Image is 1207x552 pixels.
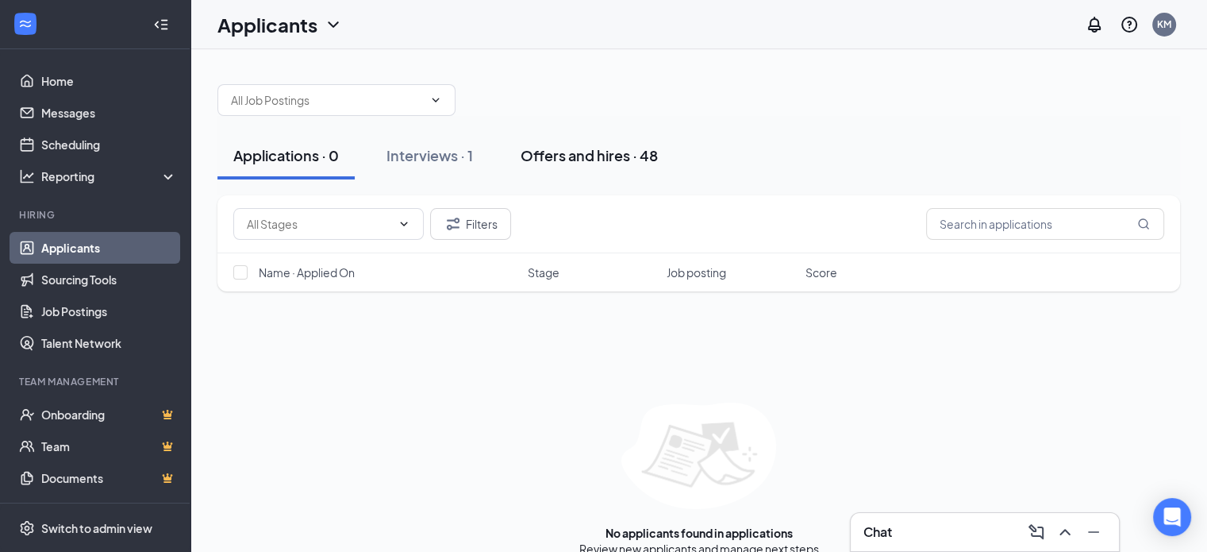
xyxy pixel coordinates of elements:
[430,208,511,240] button: Filter Filters
[429,94,442,106] svg: ChevronDown
[41,494,177,526] a: SurveysCrown
[1137,218,1150,230] svg: MagnifyingGlass
[1055,523,1074,542] svg: ChevronUp
[41,430,177,462] a: TeamCrown
[259,264,355,280] span: Name · Applied On
[41,65,177,97] a: Home
[41,399,177,430] a: OnboardingCrown
[247,215,391,233] input: All Stages
[153,17,169,33] svg: Collapse
[19,375,174,388] div: Team Management
[1085,15,1104,34] svg: Notifications
[805,264,837,280] span: Score
[1052,519,1078,545] button: ChevronUp
[233,145,339,165] div: Applications · 0
[386,145,473,165] div: Interviews · 1
[398,218,410,230] svg: ChevronDown
[41,520,152,536] div: Switch to admin view
[621,403,776,509] img: empty-state
[19,208,174,222] div: Hiring
[1157,17,1171,31] div: KM
[41,462,177,494] a: DocumentsCrown
[863,523,892,541] h3: Chat
[1027,523,1046,542] svg: ComposeMessage
[41,168,178,184] div: Reporting
[667,264,726,280] span: Job posting
[444,214,463,234] svg: Filter
[528,264,559,280] span: Stage
[19,168,35,184] svg: Analysis
[605,525,793,541] div: No applicants found in applications
[1120,15,1139,34] svg: QuestionInfo
[41,97,177,129] a: Messages
[1084,523,1103,542] svg: Minimize
[324,15,343,34] svg: ChevronDown
[217,11,317,38] h1: Applicants
[19,520,35,536] svg: Settings
[1153,498,1191,536] div: Open Intercom Messenger
[521,145,658,165] div: Offers and hires · 48
[41,264,177,295] a: Sourcing Tools
[17,16,33,32] svg: WorkstreamLogo
[41,129,177,160] a: Scheduling
[41,232,177,264] a: Applicants
[1081,519,1106,545] button: Minimize
[926,208,1164,240] input: Search in applications
[1024,519,1049,545] button: ComposeMessage
[41,295,177,327] a: Job Postings
[231,91,423,109] input: All Job Postings
[41,327,177,359] a: Talent Network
